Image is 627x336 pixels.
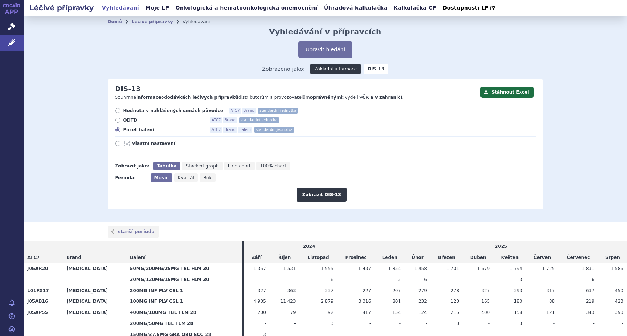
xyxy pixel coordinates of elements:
[310,64,361,74] a: Základní informace
[123,127,204,133] span: Počet balení
[321,266,333,271] span: 1 555
[260,163,286,169] span: 100% chart
[321,299,333,304] span: 2 879
[431,252,463,263] td: Březen
[24,296,63,307] th: J05AB16
[132,141,213,146] span: Vlastní nastavení
[264,321,266,326] span: -
[253,266,266,271] span: 1 357
[100,3,141,13] a: Vyhledávání
[173,3,320,13] a: Onkologická a hematoonkologická onemocnění
[375,241,627,252] td: 2025
[178,175,194,180] span: Kvartál
[331,321,334,326] span: 3
[310,95,341,100] strong: oprávněným
[481,299,490,304] span: 165
[520,277,523,282] span: 3
[463,252,493,263] td: Duben
[615,299,623,304] span: 423
[392,310,401,315] span: 154
[615,288,623,293] span: 450
[115,85,141,93] h2: DIS-13
[287,288,296,293] span: 363
[63,285,126,296] th: [MEDICAL_DATA]
[298,41,352,58] button: Upravit hledání
[553,321,555,326] span: -
[27,255,40,260] span: ATC7
[242,108,256,114] span: Brand
[269,27,382,36] h2: Vyhledávání v přípravcích
[553,277,555,282] span: -
[244,241,375,252] td: 2024
[369,277,371,282] span: -
[362,288,371,293] span: 227
[24,3,100,13] h2: Léčivé přípravky
[418,288,427,293] span: 279
[258,288,266,293] span: 327
[558,252,598,263] td: Červenec
[24,263,63,285] th: J05AR20
[126,263,242,274] th: 50MG/200MG/25MG TBL FLM 30
[392,3,439,13] a: Kalkulačka CP
[488,321,490,326] span: -
[130,255,145,260] span: Balení
[143,3,171,13] a: Moje LP
[262,64,305,74] span: Zobrazeno jako:
[615,310,623,315] span: 390
[244,252,270,263] td: Září
[442,5,489,11] span: Dostupnosti LP
[388,266,401,271] span: 1 854
[258,310,266,315] span: 200
[549,299,555,304] span: 88
[586,299,595,304] span: 219
[392,299,401,304] span: 801
[115,162,149,170] div: Zobrazit jako:
[399,321,401,326] span: -
[426,321,427,326] span: -
[294,321,296,326] span: -
[108,226,159,238] a: starší perioda
[132,19,173,24] a: Léčivé přípravky
[488,277,490,282] span: -
[290,310,296,315] span: 79
[331,277,334,282] span: 6
[126,274,242,285] th: 30MG/120MG/15MG TBL FLM 30
[136,95,161,100] strong: informace
[404,252,431,263] td: Únor
[526,252,558,263] td: Červen
[362,95,402,100] strong: ČR a v zahraničí
[115,94,477,101] p: Souhrnné o distributorům a provozovatelům k výdeji v .
[294,277,296,282] span: -
[66,255,81,260] span: Brand
[238,127,252,133] span: Balení
[586,288,595,293] span: 637
[481,288,490,293] span: 327
[108,19,122,24] a: Domů
[258,108,298,114] span: standardní jednotka
[297,188,347,202] button: Zobrazit DIS-13
[611,266,623,271] span: 1 586
[514,310,522,315] span: 158
[424,277,427,282] span: 6
[223,127,237,133] span: Brand
[622,277,623,282] span: -
[447,266,459,271] span: 1 701
[126,296,242,307] th: 100MG INF PLV CSL 1
[300,252,337,263] td: Listopad
[582,266,595,271] span: 1 831
[510,266,522,271] span: 1 794
[123,108,223,114] span: Hodnota v nahlášených cenách původce
[418,299,427,304] span: 232
[254,127,294,133] span: standardní jednotka
[546,288,555,293] span: 317
[325,288,334,293] span: 337
[418,310,427,315] span: 124
[520,321,523,326] span: 3
[514,299,522,304] span: 180
[477,266,490,271] span: 1 679
[586,310,595,315] span: 343
[283,266,296,271] span: 1 531
[592,277,595,282] span: 6
[229,108,241,114] span: ATC7
[451,310,459,315] span: 215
